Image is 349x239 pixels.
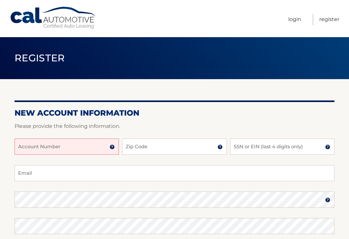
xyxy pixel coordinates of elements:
img: tooltip.svg [217,144,223,150]
img: tooltip.svg [110,144,115,150]
a: Cal Automotive [10,6,97,29]
input: Zip Code [122,139,227,155]
img: tooltip.svg [325,197,330,203]
a: Register [319,14,339,25]
img: tooltip.svg [325,144,330,150]
p: Please provide the following information. [15,122,334,131]
h2: New Account Information [15,108,334,118]
input: Email [15,165,334,181]
input: Account Number [15,139,119,155]
span: Register [15,52,65,64]
input: SSN or EIN (last 4 digits only) [230,139,334,155]
a: Login [288,14,301,25]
